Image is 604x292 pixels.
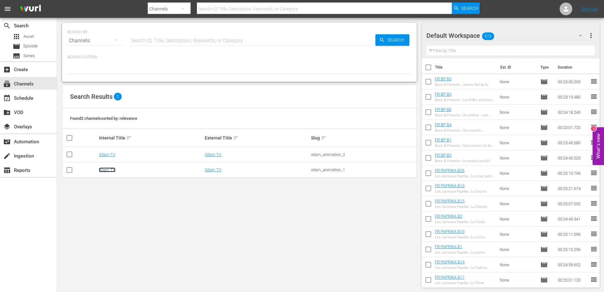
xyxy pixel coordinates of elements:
a: Xilam TV [99,152,115,157]
td: None [497,211,538,227]
div: Default Workspace [426,27,588,44]
td: None [497,257,538,272]
span: reorder [590,184,598,192]
div: Internal Title [99,134,203,142]
div: Les Jumeaux Paprika : Les tout petits épisodes. [435,174,495,178]
span: Channels [3,80,11,88]
td: 00:23:01.720 [555,120,590,135]
span: Episode [23,43,38,49]
td: 00:24:18.240 [555,105,590,120]
td: None [497,120,538,135]
span: Episode [540,276,548,284]
span: 2 [114,93,122,100]
td: None [497,89,538,105]
span: sort [321,135,327,141]
span: Reports [3,166,11,174]
div: Les Jumeaux Paprika : Le Choix [435,281,484,285]
a: FR BP B4 [435,122,451,127]
span: Search [385,34,409,46]
span: Search Results [70,93,113,100]
td: 00:24:59.652 [555,257,590,272]
td: None [497,74,538,89]
span: Episode [540,108,548,116]
th: Type [536,58,554,76]
span: more_vert [587,32,595,39]
span: Ingestion [3,152,11,160]
span: reorder [590,154,598,161]
td: None [497,105,538,120]
div: xilam_animation_1 [311,167,415,172]
span: Series [23,53,35,59]
span: Episode [540,230,548,238]
th: Title [435,58,497,76]
span: Search [3,22,11,30]
td: None [497,166,538,181]
div: Les Jumeaux Paprika : La poche [435,250,485,255]
td: None [497,150,538,166]
span: Episode [540,93,548,101]
td: None [497,181,538,196]
span: Automation [3,138,11,146]
div: Boon & Pimento : Les folles aventures de [PERSON_NAME] et [PERSON_NAME] [435,98,495,102]
span: reorder [590,230,598,238]
span: Episode [540,185,548,192]
span: Series [13,52,20,60]
span: Asset [13,33,20,40]
div: Boon & Pimento : Quel produit ont-ils commandé aujourd'hui ? [435,144,495,148]
a: Xilam TV [205,152,221,157]
td: None [497,272,538,288]
span: reorder [590,261,598,268]
td: 00:23:19.480 [555,89,590,105]
span: Episode [540,246,548,253]
td: 00:25:01.120 [555,272,590,288]
div: Les Jumeaux Paprika : La Lettre [435,235,485,239]
span: Search [461,3,478,14]
button: more_vert [587,28,595,43]
a: Sign Out [581,6,598,11]
span: reorder [590,123,598,131]
p: Search Filters: [67,55,412,60]
td: 00:23:30.200 [555,74,590,89]
a: FR BP B3 [435,92,451,97]
span: reorder [590,215,598,222]
td: 00:23:45.680 [555,135,590,150]
a: Xilam TV [205,167,221,172]
a: FR BP B5 [435,77,451,81]
a: FR PAPRIKA B1 [435,244,462,249]
span: reorder [590,245,598,253]
span: Asset [23,33,34,40]
div: Les Jumeaux Paprika : La Dispute [435,205,487,209]
span: Episode [540,139,548,146]
td: 00:25:10.296 [555,242,590,257]
span: Episode [540,154,548,162]
div: Boon & Pimento : Un produit = une solution [435,113,495,117]
span: reorder [590,93,598,100]
div: Channels [67,32,123,50]
span: reorder [590,108,598,116]
a: FR PAPRIKA B14 [435,260,464,264]
a: FR PAPRIKA B19 [435,229,464,234]
span: Episode [540,215,548,223]
td: 00:25:10.796 [555,166,590,181]
span: Episode [540,78,548,85]
span: Create [3,66,11,73]
div: 3 [591,126,596,131]
a: FR PAPRIKA B26 [435,168,464,173]
div: Les Jumeaux Paprika : Le Cadeau [435,266,487,270]
td: 00:24:40.520 [555,150,590,166]
td: None [497,196,538,211]
button: Search [375,34,409,46]
span: reorder [590,169,598,177]
td: None [497,242,538,257]
a: FR PAPRIKA B11 [435,275,464,280]
div: xilam_animation_2 [311,152,415,157]
th: Ext. ID [497,58,537,76]
td: 00:25:21.674 [555,181,590,196]
div: Boon & Pimento : Une journée terrifiante [435,128,495,132]
div: External Title [205,134,309,142]
span: Episode [13,43,20,50]
div: Boon & Pimento : Le produit parfait ! [435,159,491,163]
button: Open Feedback Widget [593,127,604,165]
span: VOD [3,109,11,116]
td: 00:25:11.096 [555,227,590,242]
